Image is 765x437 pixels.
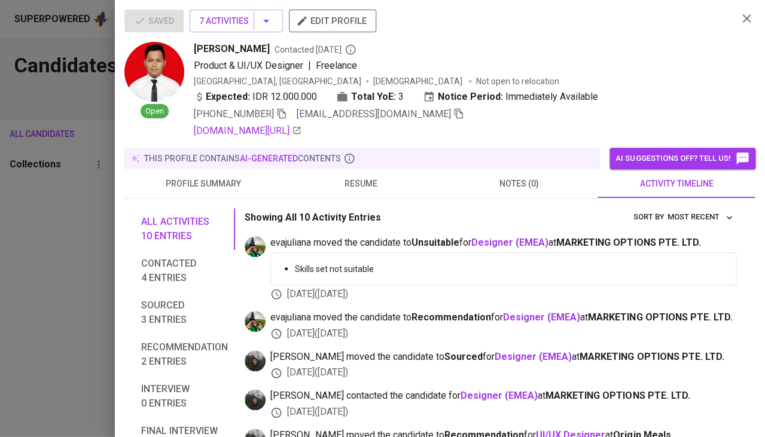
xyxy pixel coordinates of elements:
[495,351,572,362] a: Designer (EMEA)
[461,390,538,401] a: Designer (EMEA)
[503,311,580,323] a: Designer (EMEA)
[373,75,464,87] span: [DEMOGRAPHIC_DATA]
[351,90,396,104] b: Total YoE:
[412,311,491,323] b: Recommendation
[270,311,736,325] span: evajuliana moved the candidate to for at
[667,210,733,224] span: Most Recent
[633,212,664,221] span: sort by
[141,298,228,327] span: Sourced 3 entries
[556,237,700,248] span: MARKETING OPTIONS PTE. LTD.
[194,60,303,71] span: Product & UI/UX Designer
[423,90,598,104] div: Immediately Available
[345,44,356,56] svg: By Batam recruiter
[194,75,361,87] div: [GEOGRAPHIC_DATA], [GEOGRAPHIC_DATA]
[144,152,341,164] p: this profile contains contents
[245,350,266,371] img: glenn@glints.com
[270,405,736,419] div: [DATE] ( [DATE] )
[199,14,273,29] span: 7 Activities
[194,124,301,138] a: [DOMAIN_NAME][URL]
[580,351,724,362] span: MARKETING OPTIONS PTE. LTD.
[132,176,275,191] span: profile summary
[270,236,736,250] span: evajuliana moved the candidate to for at
[605,176,748,191] span: activity timeline
[206,90,250,104] b: Expected:
[245,210,381,225] p: Showing All 10 Activity Entries
[298,13,367,29] span: edit profile
[295,263,726,275] p: Skills set not suitable
[141,106,169,117] span: Open
[270,288,736,301] div: [DATE] ( [DATE] )
[275,44,356,56] span: Contacted [DATE]
[245,311,266,332] img: eva@glints.com
[141,340,228,369] span: Recommendation 2 entries
[398,90,404,104] span: 3
[609,148,755,169] button: AI suggestions off? Tell us!
[545,390,690,401] span: MARKETING OPTIONS PTE. LTD.
[194,42,270,56] span: [PERSON_NAME]
[240,154,298,163] span: AI-generated
[124,42,184,102] img: 1217ecac821b2f718081d0622ae32a0c.jpg
[412,237,459,248] b: Unsuitable
[289,10,376,32] button: edit profile
[471,237,548,248] a: Designer (EMEA)
[438,90,503,104] b: Notice Period:
[245,236,266,257] img: eva@glints.com
[588,311,732,323] span: MARKETING OPTIONS PTE. LTD.
[447,176,591,191] span: notes (0)
[289,16,376,25] a: edit profile
[664,208,736,227] button: sort by
[444,351,483,362] b: Sourced
[270,350,736,364] span: [PERSON_NAME] moved the candidate to for at
[245,389,266,410] img: glenn@glints.com
[308,59,311,73] span: |
[270,366,736,380] div: [DATE] ( [DATE] )
[270,389,736,403] span: [PERSON_NAME] contacted the candidate for at
[141,382,228,411] span: Interview 0 entries
[194,90,317,104] div: IDR 12.000.000
[194,108,274,120] span: [PHONE_NUMBER]
[190,10,283,32] button: 7 Activities
[476,75,559,87] p: Not open to relocation
[141,215,228,243] span: All activities 10 entries
[289,176,433,191] span: resume
[141,256,228,285] span: Contacted 4 entries
[316,60,357,71] span: Freelance
[297,108,451,120] span: [EMAIL_ADDRESS][DOMAIN_NAME]
[270,327,736,341] div: [DATE] ( [DATE] )
[615,151,749,166] span: AI suggestions off? Tell us!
